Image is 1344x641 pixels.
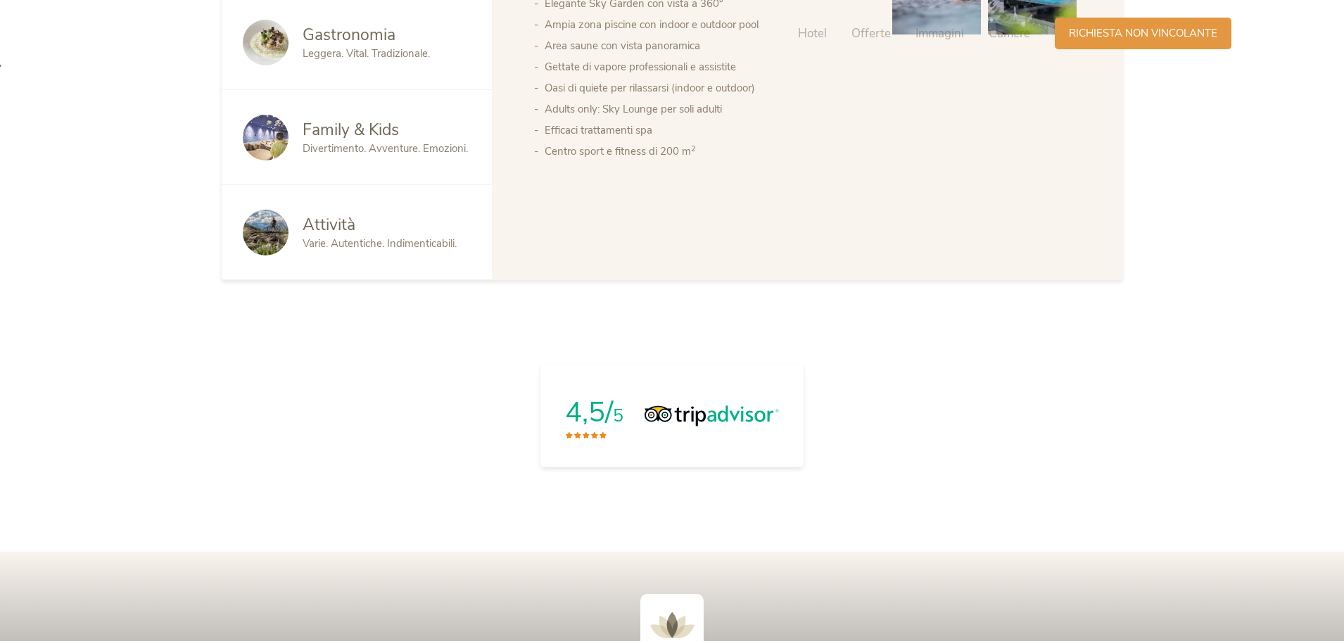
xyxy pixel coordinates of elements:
a: 4,5/5Tripadvisor [540,364,803,467]
span: Camere [989,25,1030,42]
span: Family & Kids [303,119,399,141]
li: Centro sport e fitness di 200 m [545,141,864,162]
span: 5 [613,404,623,428]
li: Ampia zona piscine con indoor e outdoor pool [545,14,864,35]
span: Attività [303,214,355,236]
li: Gettate di vapore professionali e assistite [545,56,864,77]
span: Hotel [798,25,827,42]
span: Leggera. Vital. Tradizionale. [303,46,430,61]
li: Adults only: Sky Lounge per soli adulti [545,99,864,120]
span: Divertimento. Avventure. Emozioni. [303,141,468,156]
img: Tripadvisor [645,405,778,426]
span: Richiesta non vincolante [1069,26,1217,41]
li: Area saune con vista panoramica [545,35,864,56]
li: Efficaci trattamenti spa [545,120,864,141]
sup: 2 [691,144,696,154]
span: Immagini [915,25,964,42]
span: 4,5/ [565,393,613,431]
span: Gastronomia [303,24,395,46]
span: Offerte [851,25,891,42]
span: Varie. Autentiche. Indimenticabili. [303,236,457,250]
li: Oasi di quiete per rilassarsi (indoor e outdoor) [545,77,864,99]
